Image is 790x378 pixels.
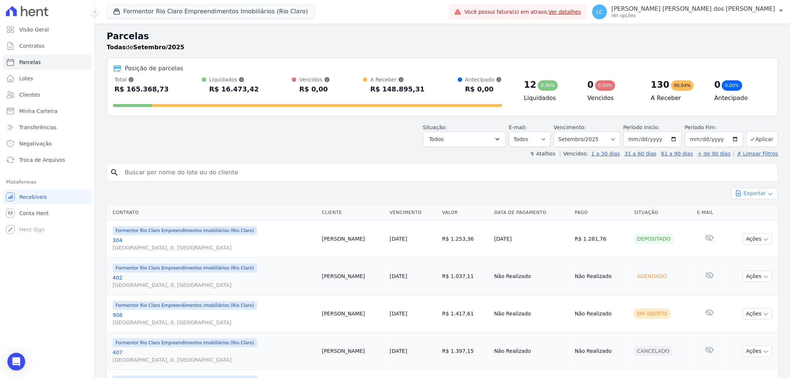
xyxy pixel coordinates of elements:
h4: Liquidados [524,94,576,103]
span: Transferências [19,124,57,131]
th: Data de Pagamento [491,205,572,220]
p: [PERSON_NAME] [PERSON_NAME] dos [PERSON_NAME] [611,5,775,13]
div: R$ 16.473,42 [209,83,259,95]
div: 0,00% [595,80,615,91]
a: [DATE] [390,311,407,317]
a: Ver detalhes [549,9,581,15]
div: Posição de parcelas [125,64,183,73]
span: Visão Geral [19,26,49,33]
span: LC [596,9,603,14]
span: Formentor Rio Claro Empreendimentos Imobiliários (Rio Claro) [113,264,257,272]
button: LC [PERSON_NAME] [PERSON_NAME] dos [PERSON_NAME] Ver opções [586,1,790,22]
span: Formentor Rio Claro Empreendimentos Imobiliários (Rio Claro) [113,338,257,347]
label: E-mail: [509,124,527,130]
div: Em Aberto [634,308,670,319]
div: 0 [714,79,721,91]
a: Transferências [3,120,91,135]
label: ↯ Atalhos [530,151,555,157]
button: Ações [743,233,772,245]
a: 908[GEOGRAPHIC_DATA], 0, [GEOGRAPHIC_DATA] [113,311,316,326]
td: R$ 1.037,11 [439,258,491,295]
div: Open Intercom Messenger [7,353,25,371]
p: Ver opções [611,13,775,19]
td: Não Realizado [491,258,572,295]
span: Parcelas [19,58,41,66]
a: [DATE] [390,236,407,242]
div: Depositado [634,234,674,244]
a: [DATE] [390,273,407,279]
button: Exportar [731,188,778,199]
a: Conta Hent [3,206,91,221]
span: [GEOGRAPHIC_DATA], 0, [GEOGRAPHIC_DATA] [113,356,316,364]
h4: A Receber [651,94,702,103]
label: Situação: [423,124,447,130]
div: Vencidos [299,76,330,83]
div: A Receber [370,76,425,83]
span: Clientes [19,91,40,98]
td: [PERSON_NAME] [319,258,387,295]
span: Conta Hent [19,210,49,217]
td: Não Realizado [572,295,631,332]
div: R$ 165.368,73 [114,83,169,95]
th: E-mail [694,205,725,220]
label: Vencidos: [560,151,588,157]
div: 9,96% [538,80,558,91]
div: 0 [587,79,594,91]
td: Não Realizado [491,295,572,332]
span: Troca de Arquivos [19,156,65,164]
span: Você possui fatura(s) em atraso. [464,8,581,16]
button: Ações [743,308,772,320]
td: Não Realizado [572,258,631,295]
td: R$ 1.417,61 [439,295,491,332]
a: 61 a 90 dias [661,151,693,157]
td: [PERSON_NAME] [319,332,387,370]
a: Negativação [3,136,91,151]
a: 31 a 60 dias [624,151,656,157]
a: Recebíveis [3,190,91,204]
div: Total [114,76,169,83]
td: [DATE] [491,220,572,258]
span: [GEOGRAPHIC_DATA], 0, [GEOGRAPHIC_DATA] [113,244,316,251]
th: Vencimento [387,205,439,220]
div: 130 [651,79,669,91]
td: R$ 1.397,15 [439,332,491,370]
a: Visão Geral [3,22,91,37]
div: Liquidados [209,76,259,83]
span: Formentor Rio Claro Empreendimentos Imobiliários (Rio Claro) [113,226,257,235]
span: Minha Carteira [19,107,57,115]
td: [PERSON_NAME] [319,220,387,258]
p: de [107,43,184,52]
span: Lotes [19,75,33,82]
div: Agendado [634,271,670,281]
td: [PERSON_NAME] [319,295,387,332]
div: 12 [524,79,536,91]
button: Todos [423,131,506,147]
td: Não Realizado [491,332,572,370]
span: [GEOGRAPHIC_DATA], 0, [GEOGRAPHIC_DATA] [113,281,316,289]
label: Vencimento: [554,124,586,130]
strong: Setembro/2025 [133,44,184,51]
th: Valor [439,205,491,220]
th: Situação [631,205,694,220]
div: R$ 0,00 [465,83,502,95]
td: Não Realizado [572,332,631,370]
a: Clientes [3,87,91,102]
button: Aplicar [746,131,778,147]
input: Buscar por nome do lote ou do cliente [120,165,775,180]
span: Negativação [19,140,52,147]
a: ✗ Limpar Filtros [734,151,778,157]
button: Formentor Rio Claro Empreendimentos Imobiliários (Rio Claro) [107,4,314,19]
th: Cliente [319,205,387,220]
th: Contrato [107,205,319,220]
span: Contratos [19,42,44,50]
div: 90,04% [671,80,694,91]
a: [DATE] [390,348,407,354]
label: Período Fim: [685,124,743,131]
a: 407[GEOGRAPHIC_DATA], 0, [GEOGRAPHIC_DATA] [113,349,316,364]
a: + de 90 dias [698,151,731,157]
a: Minha Carteira [3,104,91,118]
h2: Parcelas [107,30,778,43]
span: Recebíveis [19,193,47,201]
div: R$ 148.895,31 [370,83,425,95]
a: Troca de Arquivos [3,153,91,167]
